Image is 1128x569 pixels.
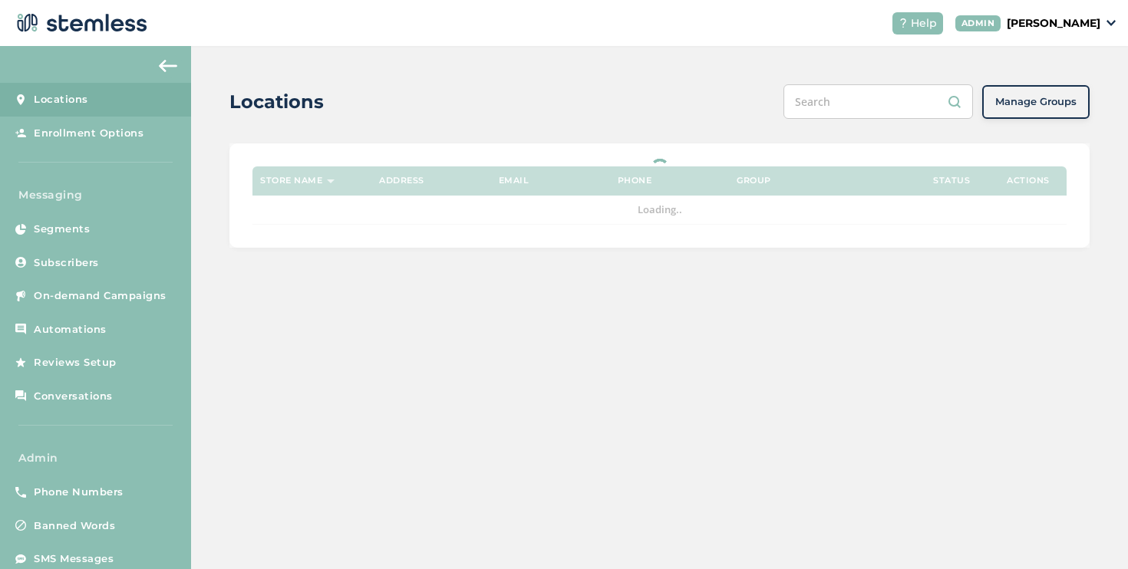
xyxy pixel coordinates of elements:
[34,92,88,107] span: Locations
[911,15,937,31] span: Help
[34,322,107,337] span: Automations
[955,15,1001,31] div: ADMIN
[34,485,124,500] span: Phone Numbers
[12,8,147,38] img: logo-dark-0685b13c.svg
[34,222,90,237] span: Segments
[34,355,117,370] span: Reviews Setup
[1007,15,1100,31] p: [PERSON_NAME]
[34,255,99,271] span: Subscribers
[159,60,177,72] img: icon-arrow-back-accent-c549486e.svg
[34,288,167,304] span: On-demand Campaigns
[34,389,113,404] span: Conversations
[34,551,114,567] span: SMS Messages
[995,94,1077,110] span: Manage Groups
[229,88,324,116] h2: Locations
[899,18,908,28] img: icon-help-white-03924b79.svg
[34,126,143,141] span: Enrollment Options
[783,84,973,119] input: Search
[982,85,1090,119] button: Manage Groups
[34,518,115,534] span: Banned Words
[1107,20,1116,26] img: icon_down-arrow-small-66adaf34.svg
